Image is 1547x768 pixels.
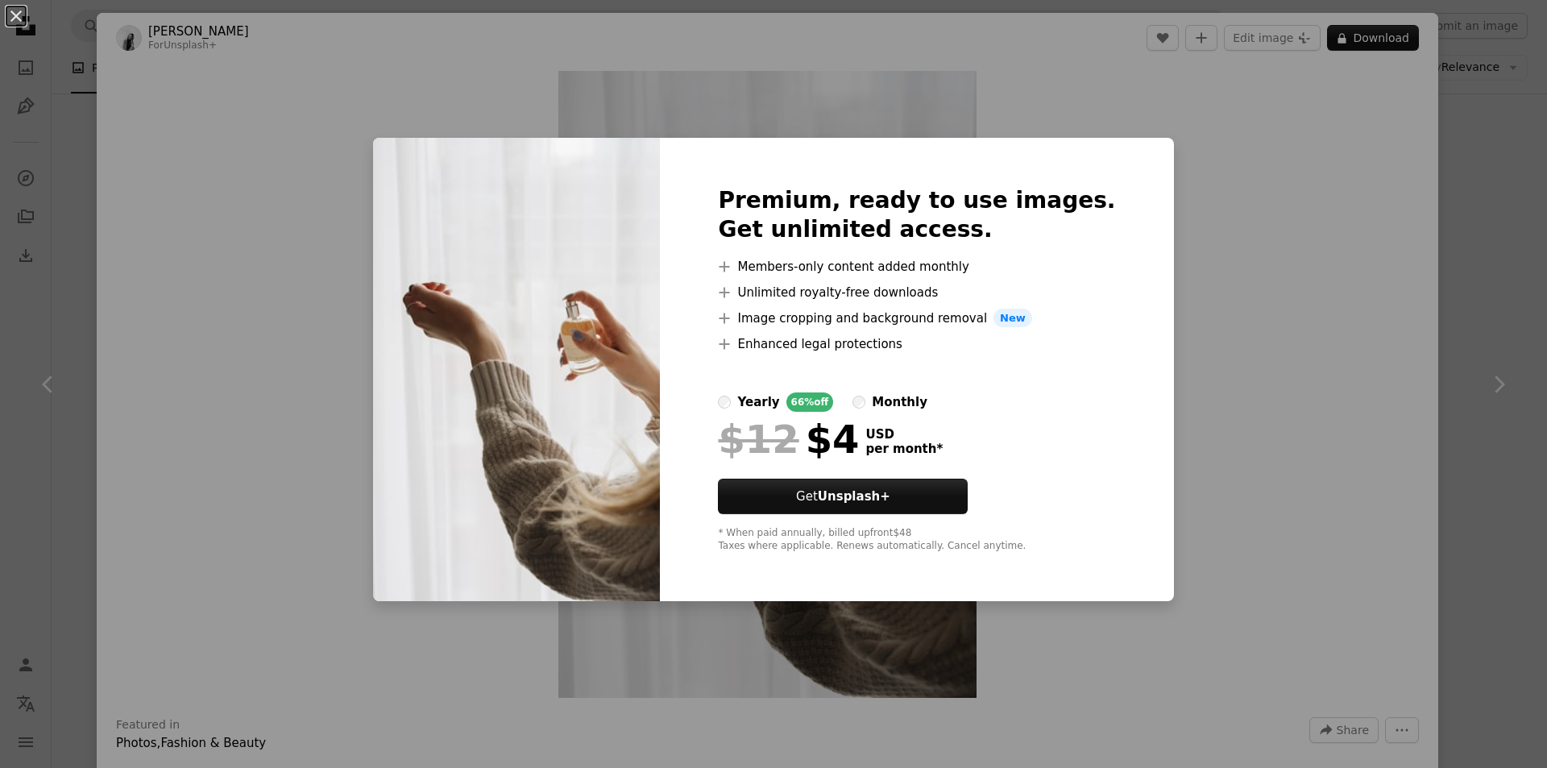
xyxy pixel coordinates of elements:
[865,427,943,442] span: USD
[718,527,1115,553] div: * When paid annually, billed upfront $48 Taxes where applicable. Renews automatically. Cancel any...
[737,392,779,412] div: yearly
[786,392,834,412] div: 66% off
[718,186,1115,244] h2: Premium, ready to use images. Get unlimited access.
[993,309,1032,328] span: New
[718,334,1115,354] li: Enhanced legal protections
[865,442,943,456] span: per month *
[718,418,798,460] span: $12
[718,257,1115,276] li: Members-only content added monthly
[718,479,968,514] button: GetUnsplash+
[373,138,660,602] img: premium_photo-1679106770086-f4355693be1b
[718,396,731,409] input: yearly66%off
[718,418,859,460] div: $4
[818,489,890,504] strong: Unsplash+
[852,396,865,409] input: monthly
[872,392,927,412] div: monthly
[718,309,1115,328] li: Image cropping and background removal
[718,283,1115,302] li: Unlimited royalty-free downloads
